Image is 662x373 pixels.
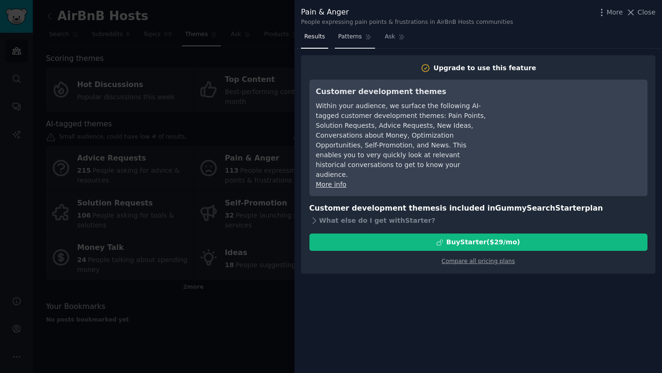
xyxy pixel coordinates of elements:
div: Pain & Anger [301,7,513,18]
span: Ask [385,33,395,41]
a: Ask [382,29,408,49]
button: Close [626,7,655,17]
span: Results [304,33,325,41]
div: What else do I get with Starter ? [309,214,647,227]
span: Close [638,7,655,17]
a: Patterns [335,29,375,49]
iframe: YouTube video player [500,86,641,156]
a: Compare all pricing plans [442,258,515,264]
a: Results [301,29,328,49]
h3: Customer development themes [316,86,487,98]
div: Within your audience, we surface the following AI-tagged customer development themes: Pain Points... [316,101,487,180]
span: GummySearch Starter [495,204,585,212]
div: People expressing pain points & frustrations in AirBnB Hosts communities [301,18,513,27]
button: BuyStarter($29/mo) [309,234,647,251]
button: More [597,7,623,17]
div: Buy Starter ($ 29 /mo ) [446,237,520,247]
h3: Customer development themes is included in plan [309,203,647,214]
a: More info [316,181,346,188]
div: Upgrade to use this feature [434,63,536,73]
span: Patterns [338,33,361,41]
span: More [607,7,623,17]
